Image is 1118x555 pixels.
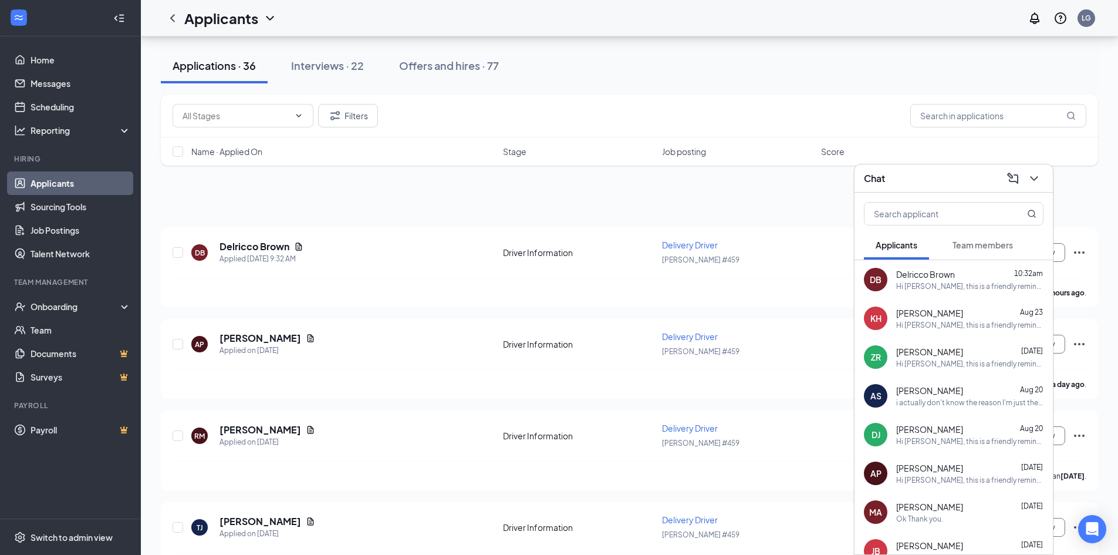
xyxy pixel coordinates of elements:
[399,58,499,73] div: Offers and hires · 77
[896,462,963,474] span: [PERSON_NAME]
[662,331,718,342] span: Delivery Driver
[14,154,129,164] div: Hiring
[1021,347,1043,355] span: [DATE]
[870,312,881,324] div: KH
[14,532,26,543] svg: Settings
[219,332,301,345] h5: [PERSON_NAME]
[896,268,955,280] span: Delricco Brown
[1060,472,1085,480] b: [DATE]
[219,528,315,540] div: Applied on [DATE]
[1072,429,1086,443] svg: Ellipses
[1014,269,1043,278] span: 10:32am
[896,436,1043,446] div: Hi [PERSON_NAME], this is a friendly reminder. To move forward with your application for Delivery...
[872,429,880,440] div: DJ
[870,274,881,285] div: DB
[503,146,526,157] span: Stage
[662,146,706,157] span: Job posting
[896,281,1043,291] div: Hi [PERSON_NAME], this is a friendly reminder. To move forward with your application for Delivery...
[183,109,289,122] input: All Stages
[503,522,655,533] div: Driver Information
[896,385,963,396] span: [PERSON_NAME]
[503,338,655,350] div: Driver Information
[864,203,1004,225] input: Search applicant
[876,240,917,250] span: Applicants
[31,195,131,218] a: Sourcing Tools
[165,11,180,25] svg: ChevronLeft
[294,242,303,251] svg: Document
[113,12,125,24] svg: Collapse
[1021,502,1043,510] span: [DATE]
[197,523,203,533] div: TJ
[31,171,131,195] a: Applicants
[1020,424,1043,433] span: Aug 20
[896,540,963,551] span: [PERSON_NAME]
[219,515,301,528] h5: [PERSON_NAME]
[31,72,131,95] a: Messages
[896,475,1043,485] div: Hi [PERSON_NAME], this is a friendly reminder. To move forward with your application for Delivery...
[263,11,277,25] svg: ChevronDown
[219,345,315,356] div: Applied on [DATE]
[662,439,739,448] span: [PERSON_NAME] #459
[503,247,655,258] div: Driver Information
[662,514,718,525] span: Delivery Driver
[896,307,963,319] span: [PERSON_NAME]
[31,301,121,312] div: Onboarding
[1021,540,1043,549] span: [DATE]
[1066,111,1076,120] svg: MagnifyingGlass
[662,347,739,356] span: [PERSON_NAME] #459
[1052,380,1085,389] b: a day ago
[1053,11,1068,25] svg: QuestionInfo
[1027,209,1036,218] svg: MagnifyingGlass
[31,342,131,365] a: DocumentsCrown
[31,418,131,442] a: PayrollCrown
[1078,515,1106,543] div: Open Intercom Messenger
[864,172,885,185] h3: Chat
[896,346,963,358] span: [PERSON_NAME]
[1072,337,1086,351] svg: Ellipses
[1027,171,1041,186] svg: ChevronDown
[662,255,739,264] span: [PERSON_NAME] #459
[173,58,256,73] div: Applications · 36
[1025,169,1043,188] button: ChevronDown
[870,467,881,479] div: AP
[1072,245,1086,260] svg: Ellipses
[953,240,1013,250] span: Team members
[662,423,718,433] span: Delivery Driver
[184,8,258,28] h1: Applicants
[294,111,303,120] svg: ChevronDown
[14,401,129,411] div: Payroll
[291,58,364,73] div: Interviews · 22
[662,530,739,539] span: [PERSON_NAME] #459
[194,431,205,441] div: RM
[1046,288,1085,297] b: 2 hours ago
[896,398,1043,408] div: i actually don't know the reason I'm just the middle man it has something to do with insurance wa...
[871,351,881,363] div: ZR
[1006,171,1020,186] svg: ComposeMessage
[328,109,342,123] svg: Filter
[896,423,963,435] span: [PERSON_NAME]
[896,514,943,524] div: Ok Thank you.
[219,240,289,253] h5: Delricco Brown
[14,301,26,312] svg: UserCheck
[1020,385,1043,394] span: Aug 20
[896,501,963,513] span: [PERSON_NAME]
[31,95,131,119] a: Scheduling
[191,146,262,157] span: Name · Applied On
[14,277,129,287] div: Team Management
[1021,463,1043,472] span: [DATE]
[896,320,1043,330] div: Hi [PERSON_NAME], this is a friendly reminder. To move forward with your application for Delivery...
[219,253,303,265] div: Applied [DATE] 9:32 AM
[306,517,315,526] svg: Document
[195,339,204,349] div: AP
[31,48,131,72] a: Home
[662,240,718,250] span: Delivery Driver
[869,506,882,518] div: MA
[219,436,315,448] div: Applied on [DATE]
[1028,11,1042,25] svg: Notifications
[870,390,881,402] div: AS
[31,532,113,543] div: Switch to admin view
[306,334,315,343] svg: Document
[219,423,301,436] h5: [PERSON_NAME]
[31,318,131,342] a: Team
